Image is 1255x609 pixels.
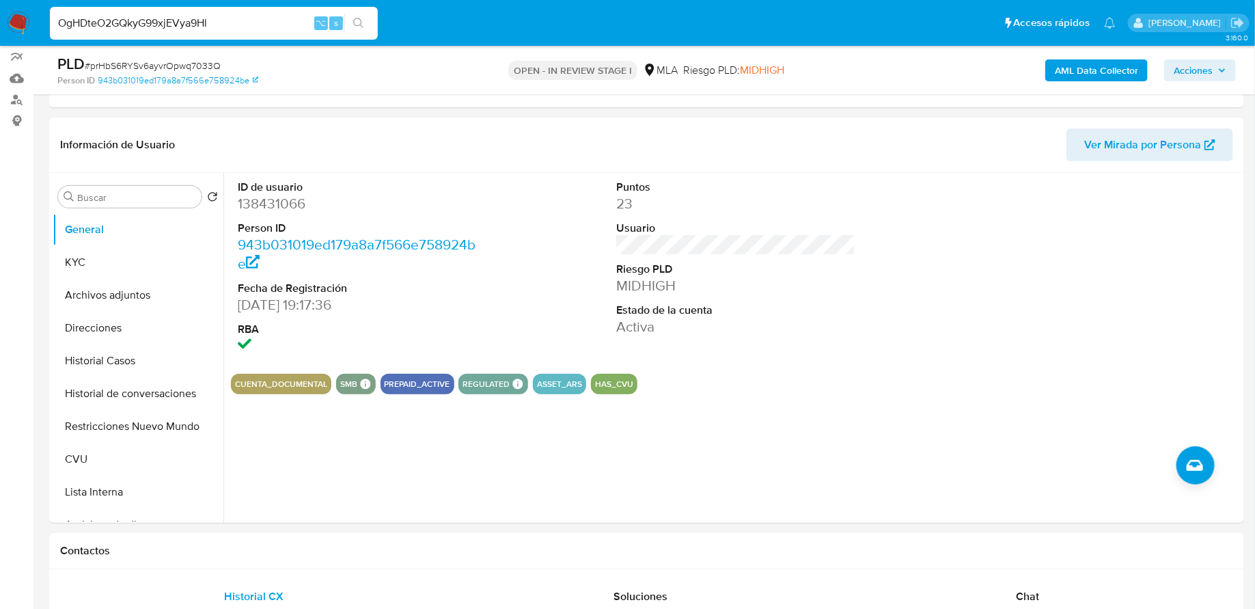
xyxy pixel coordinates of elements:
[643,63,678,78] div: MLA
[57,75,95,87] b: Person ID
[616,317,855,336] dd: Activa
[53,344,223,377] button: Historial Casos
[53,443,223,476] button: CVU
[1226,32,1248,43] span: 3.160.0
[1164,59,1236,81] button: Acciones
[238,180,477,195] dt: ID de usuario
[1230,16,1245,30] a: Salir
[238,322,477,337] dt: RBA
[508,61,637,80] p: OPEN - IN REVIEW STAGE I
[53,279,223,312] button: Archivos adjuntos
[50,14,378,32] input: Buscar usuario o caso...
[1045,59,1148,81] button: AML Data Collector
[207,191,218,206] button: Volver al orden por defecto
[683,63,784,78] span: Riesgo PLD:
[1055,59,1138,81] b: AML Data Collector
[616,221,855,236] dt: Usuario
[344,14,372,33] button: search-icon
[616,194,855,213] dd: 23
[1148,16,1226,29] p: fabricio.bottalo@mercadolibre.com
[1174,59,1213,81] span: Acciones
[57,53,85,75] b: PLD
[616,303,855,318] dt: Estado de la cuenta
[316,16,326,29] span: ⌥
[53,246,223,279] button: KYC
[77,191,196,204] input: Buscar
[1014,16,1090,30] span: Accesos rápidos
[613,588,667,604] span: Soluciones
[616,276,855,295] dd: MIDHIGH
[740,62,784,78] span: MIDHIGH
[53,410,223,443] button: Restricciones Nuevo Mundo
[53,312,223,344] button: Direcciones
[1084,128,1201,161] span: Ver Mirada por Persona
[616,262,855,277] dt: Riesgo PLD
[85,59,221,72] span: # prHbS6RYSv6ayvrOpwq7033Q
[224,588,284,604] span: Historial CX
[238,221,477,236] dt: Person ID
[238,194,477,213] dd: 138431066
[53,377,223,410] button: Historial de conversaciones
[238,234,475,273] a: 943b031019ed179a8a7f566e758924be
[334,16,338,29] span: s
[53,509,223,541] button: Anticipos de dinero
[1017,588,1040,604] span: Chat
[1066,128,1233,161] button: Ver Mirada por Persona
[616,180,855,195] dt: Puntos
[64,191,74,202] button: Buscar
[60,138,175,152] h1: Información de Usuario
[238,295,477,314] dd: [DATE] 19:17:36
[238,281,477,296] dt: Fecha de Registración
[53,476,223,509] button: Lista Interna
[60,544,1233,558] h1: Contactos
[98,75,258,87] a: 943b031019ed179a8a7f566e758924be
[53,213,223,246] button: General
[1104,17,1116,29] a: Notificaciones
